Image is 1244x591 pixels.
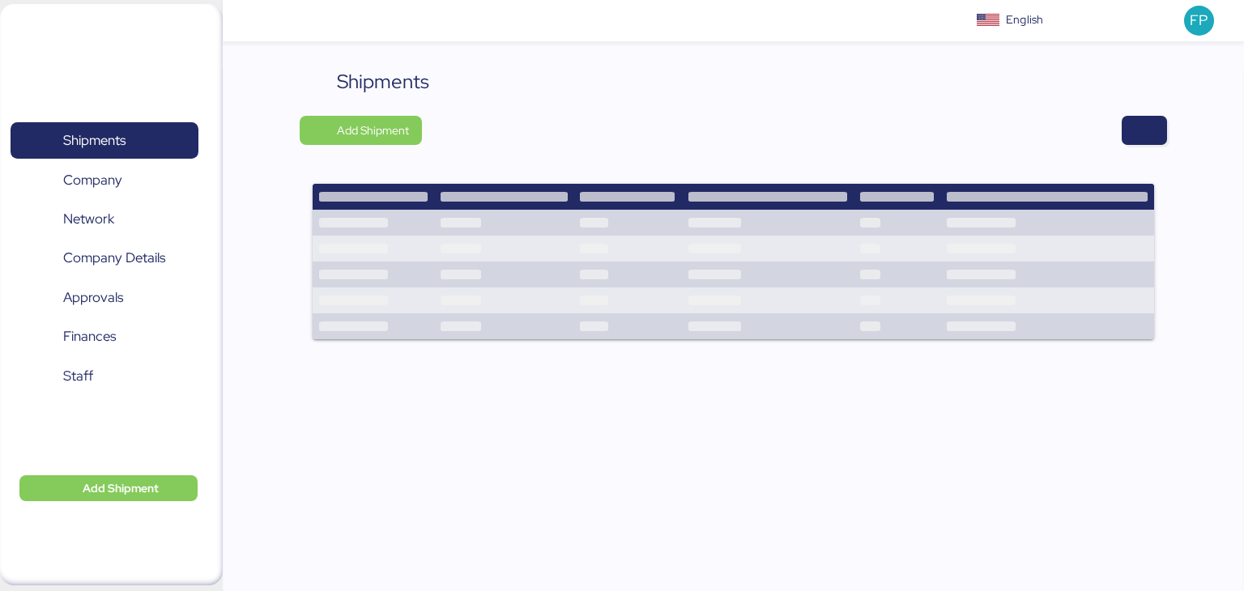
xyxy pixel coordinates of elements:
button: Menu [232,7,260,35]
span: Approvals [63,286,123,309]
span: Add Shipment [337,121,409,140]
span: Company Details [63,246,165,270]
span: Network [63,207,114,231]
span: Company [63,168,122,192]
button: Add Shipment [300,116,422,145]
span: Staff [63,364,93,388]
a: Approvals [11,279,198,317]
div: Shipments [337,67,429,96]
a: Finances [11,318,198,355]
span: Add Shipment [83,478,159,498]
div: English [1006,11,1043,28]
a: Staff [11,358,198,395]
button: Add Shipment [19,475,198,501]
a: Shipments [11,122,198,159]
span: FP [1190,10,1208,31]
a: Company [11,161,198,198]
a: Network [11,201,198,238]
a: Company Details [11,240,198,277]
span: Finances [63,325,116,348]
span: Shipments [63,129,126,152]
